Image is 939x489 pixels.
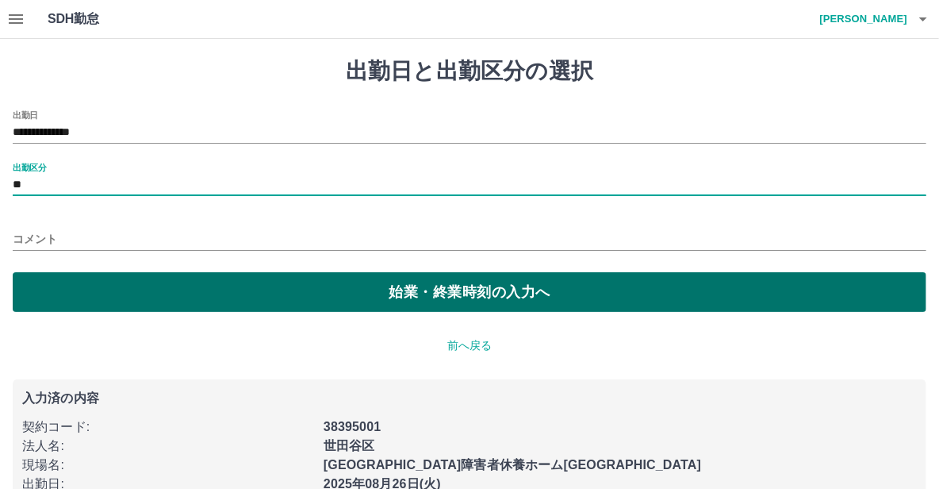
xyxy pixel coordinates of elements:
[13,109,38,121] label: 出勤日
[13,337,926,354] p: 前へ戻る
[13,272,926,312] button: 始業・終業時刻の入力へ
[22,437,314,456] p: 法人名 :
[324,458,701,472] b: [GEOGRAPHIC_DATA]障害者休養ホーム[GEOGRAPHIC_DATA]
[13,161,46,173] label: 出勤区分
[22,456,314,475] p: 現場名 :
[324,439,375,452] b: 世田谷区
[22,418,314,437] p: 契約コード :
[22,392,917,405] p: 入力済の内容
[13,58,926,85] h1: 出勤日と出勤区分の選択
[324,420,381,433] b: 38395001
